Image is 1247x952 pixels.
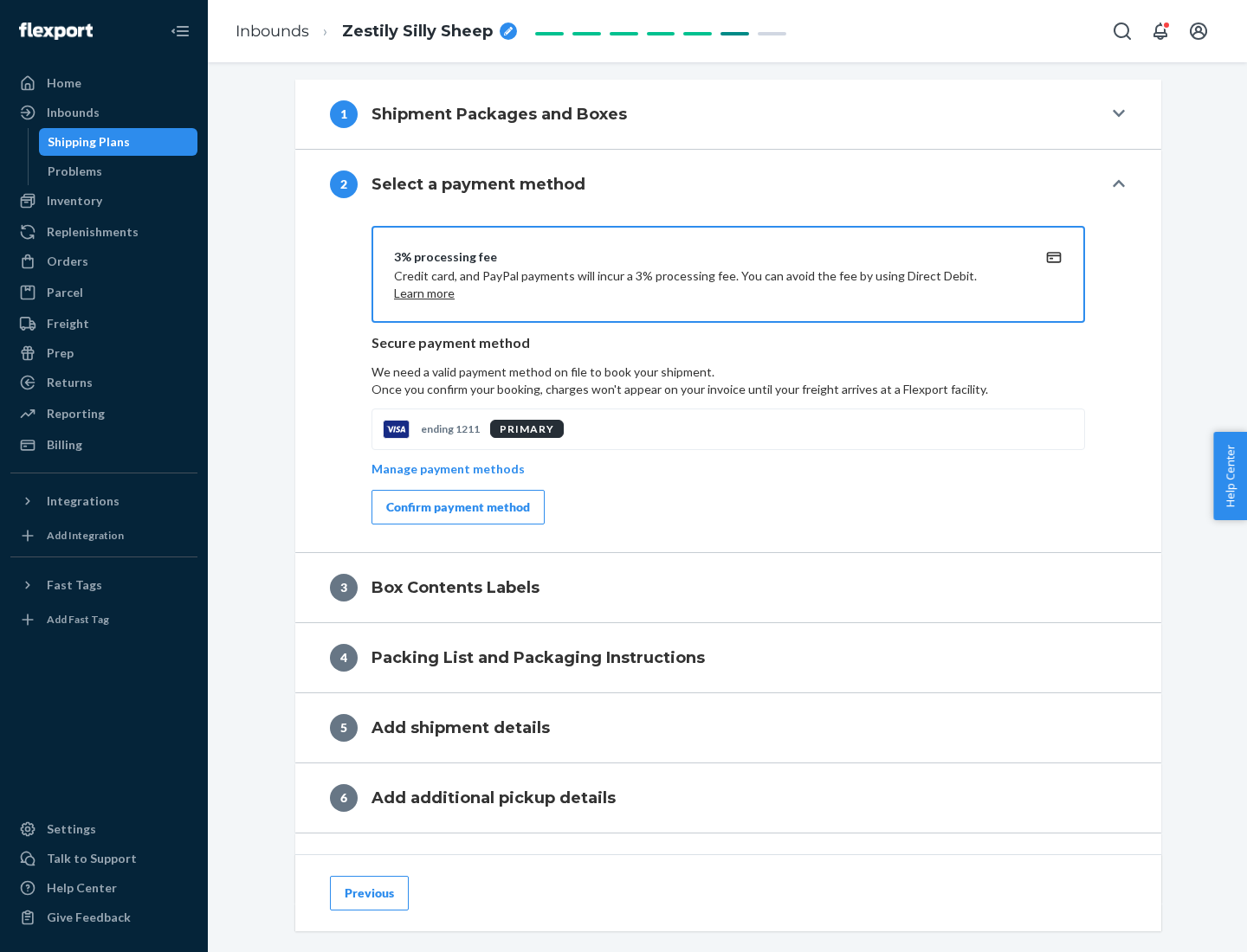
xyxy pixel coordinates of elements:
a: Home [10,69,197,97]
div: Billing [47,436,82,453]
div: Replenishments [47,223,139,241]
button: 1Shipment Packages and Boxes [295,80,1161,149]
h4: Add shipment details [372,717,550,739]
button: 5Add shipment details [295,693,1161,762]
div: Home [47,74,81,92]
button: 6Add additional pickup details [295,763,1161,833]
div: Prep [47,344,74,362]
a: Inbounds [236,22,309,41]
a: Inbounds [10,99,197,126]
div: Orders [47,253,88,270]
a: Shipping Plans [39,128,198,156]
button: Previous [330,876,409,910]
a: Freight [10,310,197,338]
a: Billing [10,431,197,459]
h4: Shipment Packages and Boxes [372,103,627,125]
a: Returns [10,369,197,396]
img: Flexport logo [19,23,93,40]
div: 3% processing fee [394,248,1021,266]
p: Credit card, and PayPal payments will incur a 3% processing fee. You can avoid the fee by using D... [394,267,1021,302]
div: Freight [47,315,89,332]
a: Reporting [10,400,197,428]
button: Open notifications [1143,14,1178,48]
ol: breadcrumbs [222,6,531,57]
a: Problems [39,158,198,185]
div: Parcel [47,284,83,301]
div: PRIMARY [490,420,564,438]
a: Prep [10,339,197,367]
button: 7Shipping Quote [295,833,1161,903]
div: Shipping Plans [48,133,130,151]
div: 6 [330,784,358,812]
a: Inventory [10,187,197,215]
a: Talk to Support [10,845,197,872]
button: Learn more [394,285,455,302]
div: Confirm payment method [386,499,530,516]
div: Fast Tags [47,576,102,594]
h4: Select a payment method [372,173,585,196]
button: Help Center [1213,432,1247,520]
button: Close Navigation [163,14,197,48]
div: Add Integration [47,528,124,543]
button: Give Feedback [10,904,197,931]
h4: Packing List and Packaging Instructions [372,646,705,669]
div: Integrations [47,492,120,510]
a: Add Integration [10,522,197,550]
h4: Add additional pickup details [372,787,616,809]
div: Returns [47,374,93,391]
a: Replenishments [10,218,197,246]
div: 3 [330,574,358,601]
a: Settings [10,815,197,843]
div: Give Feedback [47,909,131,926]
div: Add Fast Tag [47,612,109,627]
button: Confirm payment method [372,490,545,524]
p: Manage payment methods [372,460,525,478]
button: Open account menu [1181,14,1216,48]
p: ending 1211 [421,421,480,436]
a: Orders [10,248,197,275]
button: 4Packing List and Packaging Instructions [295,623,1161,692]
div: Reporting [47,405,105,422]
div: Talk to Support [47,850,137,867]
div: 2 [330,170,358,198]
h4: Box Contents Labels [372,576,540,599]
div: Problems [48,163,102,180]
div: Help Center [47,879,117,897]
div: 4 [330,644,358,672]
button: Open Search Box [1105,14,1140,48]
p: Secure payment method [372,333,1085,353]
a: Help Center [10,874,197,902]
div: Inbounds [47,104,100,121]
button: Fast Tags [10,571,197,599]
a: Add Fast Tag [10,606,197,634]
p: Once you confirm your booking, charges won't appear on your invoice until your freight arrives at... [372,381,1085,398]
div: 1 [330,100,358,128]
div: Inventory [47,192,102,209]
div: 5 [330,714,358,742]
a: Parcel [10,279,197,306]
span: Zestily Silly Sheep [342,21,493,43]
div: Settings [47,820,96,838]
button: 3Box Contents Labels [295,553,1161,622]
button: Integrations [10,487,197,515]
p: We need a valid payment method on file to book your shipment. [372,363,1085,398]
button: 2Select a payment method [295,150,1161,219]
